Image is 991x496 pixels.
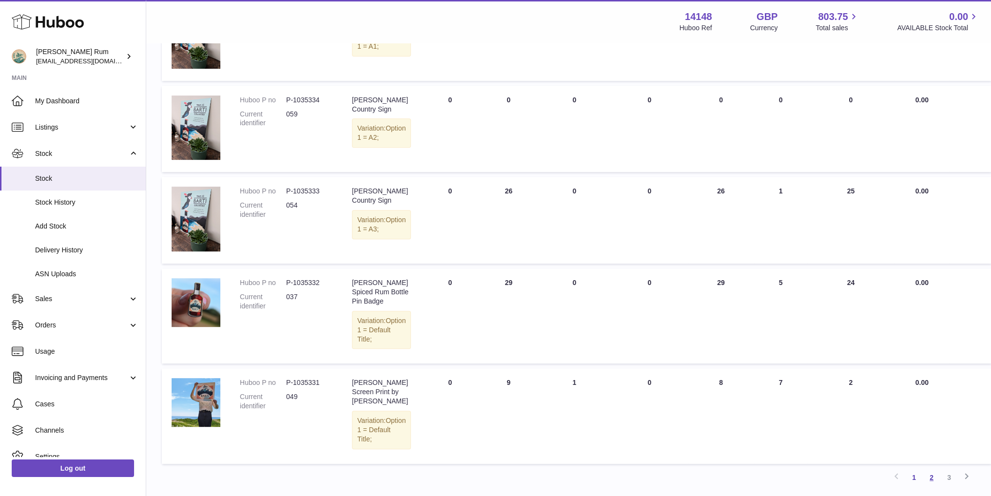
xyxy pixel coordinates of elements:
td: 0 [421,268,479,363]
img: mail@bartirum.wales [12,49,26,64]
img: product image [172,187,220,251]
td: 0 [421,177,479,264]
span: ASN Uploads [35,269,138,279]
td: 0 [754,86,807,172]
a: 0.00 AVAILABLE Stock Total [897,10,979,33]
td: 26 [688,177,754,264]
dd: P-1035332 [286,278,332,287]
dt: Current identifier [240,392,286,411]
img: product image [172,378,220,427]
span: Channels [35,426,138,435]
dd: P-1035333 [286,187,332,196]
strong: 14148 [685,10,712,23]
a: 3 [940,469,958,486]
dt: Current identifier [240,110,286,128]
td: 2 [807,368,894,463]
td: 0 [421,368,479,463]
dd: P-1035331 [286,378,332,387]
dd: 037 [286,292,332,311]
td: 1 [754,177,807,264]
img: product image [172,95,220,160]
td: 0 [538,177,611,264]
span: 803.75 [818,10,848,23]
span: Cases [35,400,138,409]
dt: Current identifier [240,201,286,219]
span: My Dashboard [35,96,138,106]
strong: GBP [757,10,777,23]
dt: Huboo P no [240,278,286,287]
span: Option 1 = Default Title; [357,417,406,443]
div: Currency [750,23,778,33]
span: Stock History [35,198,138,207]
span: 0 [647,187,651,195]
img: product image [172,278,220,327]
div: Variation: [352,210,411,239]
div: Variation: [352,311,411,349]
td: 0 [479,86,538,172]
span: [EMAIL_ADDRESS][DOMAIN_NAME] [36,57,143,65]
dd: 049 [286,392,332,411]
div: Variation: [352,411,411,449]
span: Settings [35,452,138,461]
td: 29 [479,268,538,363]
div: [PERSON_NAME] Spiced Rum Bottle Pin Badge [352,278,411,306]
div: [PERSON_NAME] Country Sign [352,95,411,114]
td: 8 [688,368,754,463]
span: 0.00 [915,279,929,286]
span: Sales [35,294,128,304]
span: Option 1 = Default Title; [357,317,406,343]
span: 0.00 [915,96,929,104]
span: 0 [647,279,651,286]
span: Option 1 = A1; [357,33,406,50]
a: 2 [923,469,940,486]
span: Stock [35,174,138,183]
span: Stock [35,149,128,158]
a: 803.75 Total sales [816,10,859,33]
td: 0 [538,86,611,172]
td: 5 [754,268,807,363]
span: Usage [35,347,138,356]
dt: Huboo P no [240,378,286,387]
td: 26 [479,177,538,264]
td: 1 [538,368,611,463]
span: 0 [647,379,651,386]
span: 0 [647,96,651,104]
td: 0 [688,86,754,172]
span: 0.00 [915,379,929,386]
td: 7 [754,368,807,463]
span: Orders [35,321,128,330]
span: 0.00 [915,187,929,195]
dt: Current identifier [240,292,286,311]
td: 0 [538,268,611,363]
span: Total sales [816,23,859,33]
dt: Huboo P no [240,95,286,105]
td: 9 [479,368,538,463]
span: 0.00 [949,10,968,23]
span: AVAILABLE Stock Total [897,23,979,33]
dd: P-1035334 [286,95,332,105]
div: Huboo Ref [680,23,712,33]
div: [PERSON_NAME] Country Sign [352,187,411,205]
dd: 054 [286,201,332,219]
td: 24 [807,268,894,363]
span: Add Stock [35,222,138,231]
a: 1 [905,469,923,486]
td: 25 [807,177,894,264]
div: [PERSON_NAME] Screen Print by [PERSON_NAME] [352,378,411,406]
dd: 059 [286,110,332,128]
td: 29 [688,268,754,363]
div: Variation: [352,118,411,148]
span: Delivery History [35,246,138,255]
td: 0 [807,86,894,172]
div: [PERSON_NAME] Rum [36,47,124,66]
a: Log out [12,459,134,477]
span: Listings [35,123,128,132]
td: 0 [421,86,479,172]
span: Invoicing and Payments [35,373,128,382]
dt: Huboo P no [240,187,286,196]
